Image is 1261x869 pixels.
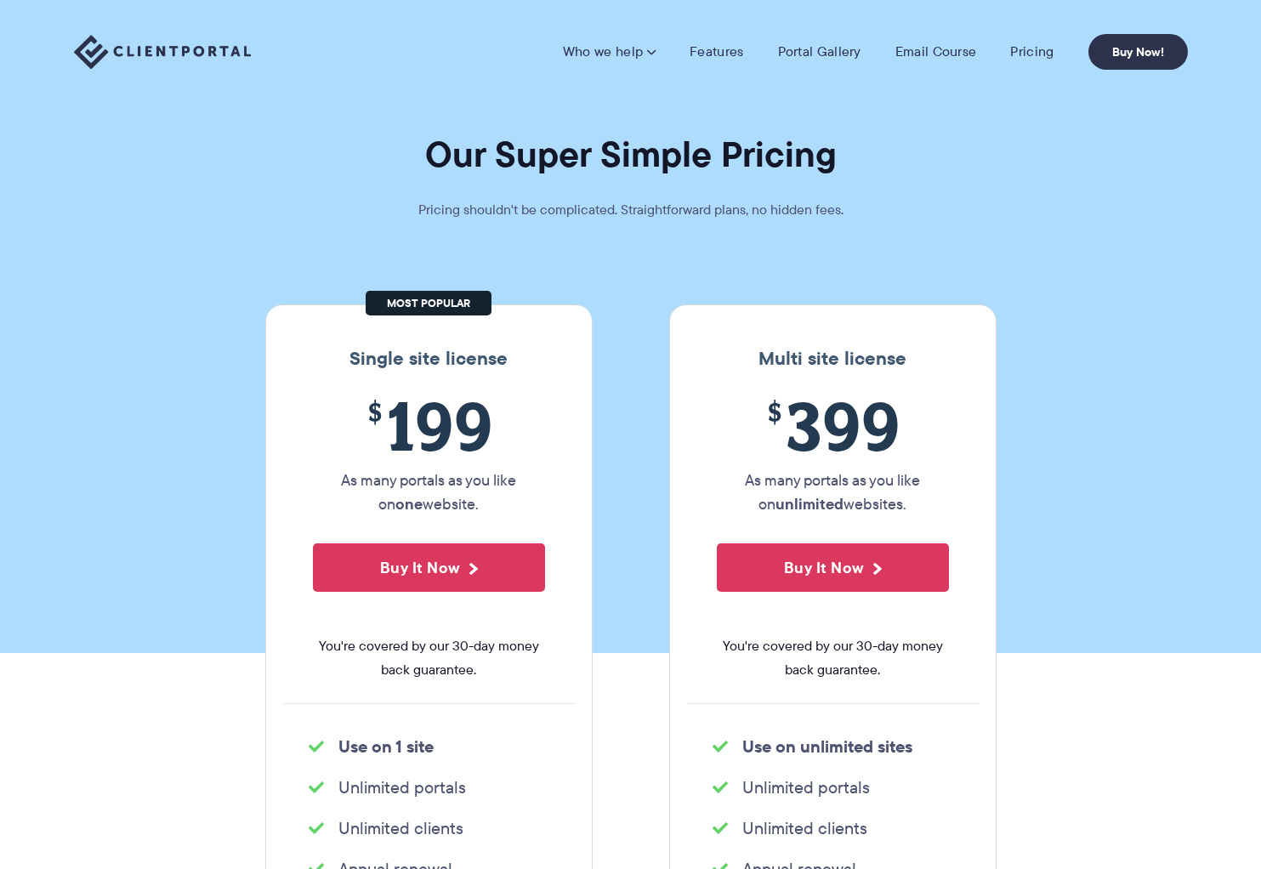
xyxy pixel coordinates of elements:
li: Unlimited clients [309,816,549,840]
a: Email Course [895,43,977,60]
button: Buy It Now [313,543,545,592]
p: As many portals as you like on website. [313,469,545,516]
li: Unlimited clients [713,816,953,840]
strong: one [395,492,423,515]
strong: Use on 1 site [338,734,434,759]
a: Pricing [1010,43,1054,60]
button: Buy It Now [717,543,949,592]
li: Unlimited portals [713,775,953,799]
a: Portal Gallery [778,43,861,60]
h3: Multi site license [687,348,979,370]
a: Features [690,43,743,60]
p: Pricing shouldn't be complicated. Straightforward plans, no hidden fees. [376,198,886,222]
a: Buy Now! [1088,34,1188,70]
a: Who we help [563,43,656,60]
span: You're covered by our 30-day money back guarantee. [313,634,545,682]
span: 199 [313,387,545,464]
li: Unlimited portals [309,775,549,799]
strong: unlimited [775,492,844,515]
span: 399 [717,387,949,464]
span: You're covered by our 30-day money back guarantee. [717,634,949,682]
p: As many portals as you like on websites. [717,469,949,516]
strong: Use on unlimited sites [742,734,912,759]
h3: Single site license [283,348,575,370]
